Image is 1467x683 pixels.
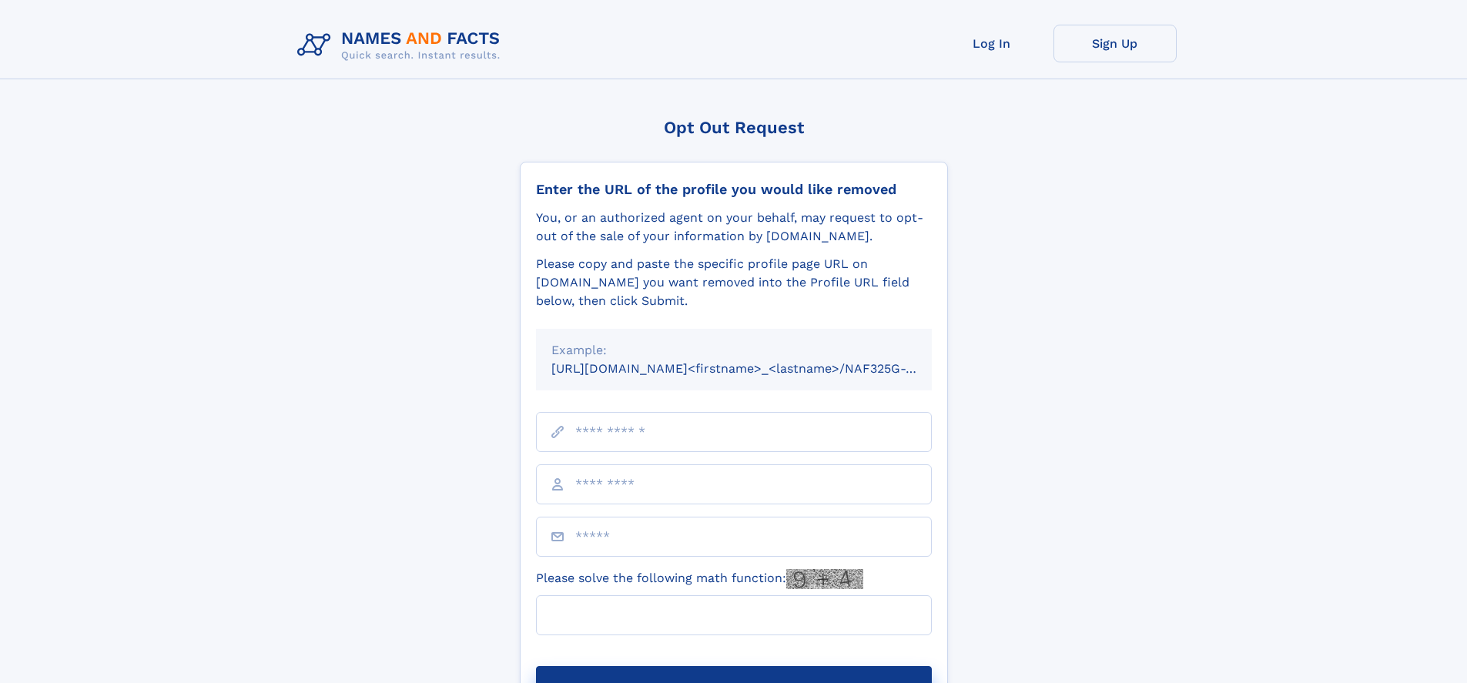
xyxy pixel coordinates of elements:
[551,361,961,376] small: [URL][DOMAIN_NAME]<firstname>_<lastname>/NAF325G-xxxxxxxx
[536,181,932,198] div: Enter the URL of the profile you would like removed
[520,118,948,137] div: Opt Out Request
[1053,25,1177,62] a: Sign Up
[551,341,916,360] div: Example:
[291,25,513,66] img: Logo Names and Facts
[930,25,1053,62] a: Log In
[536,209,932,246] div: You, or an authorized agent on your behalf, may request to opt-out of the sale of your informatio...
[536,569,863,589] label: Please solve the following math function:
[536,255,932,310] div: Please copy and paste the specific profile page URL on [DOMAIN_NAME] you want removed into the Pr...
